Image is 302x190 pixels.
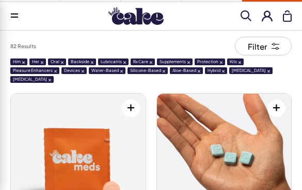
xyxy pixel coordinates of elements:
[108,7,164,25] img: Hello Cake
[128,67,168,74] button: Silicone-Based
[170,67,203,74] button: Aloe-Based
[48,59,66,65] button: Oral
[10,59,27,65] button: Him
[131,59,155,65] button: Rx Care
[10,76,54,83] button: [MEDICAL_DATA]
[89,67,125,74] button: Water-Based
[235,37,292,55] button: Filter
[227,59,244,65] button: Kits
[68,59,96,65] button: Backside
[29,59,46,65] button: Her
[98,59,129,65] button: Lubricants
[157,59,193,65] button: Supplements
[205,67,227,74] button: Hybrid
[10,67,59,74] button: Pleasure Enhancers
[61,67,87,74] button: Devices
[10,42,36,50] strong: 82 results
[195,59,225,65] button: Protection
[229,67,273,74] button: [MEDICAL_DATA]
